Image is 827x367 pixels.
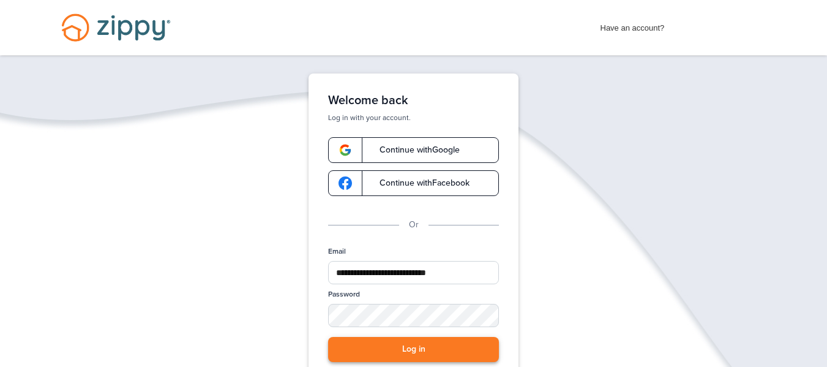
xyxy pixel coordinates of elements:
span: Continue with Google [367,146,460,154]
h1: Welcome back [328,93,499,108]
button: Log in [328,337,499,362]
input: Password [328,304,499,327]
input: Email [328,261,499,284]
p: Log in with your account. [328,113,499,123]
img: google-logo [339,143,352,157]
p: Or [409,218,419,232]
label: Password [328,289,360,300]
a: google-logoContinue withGoogle [328,137,499,163]
a: google-logoContinue withFacebook [328,170,499,196]
span: Continue with Facebook [367,179,470,187]
span: Have an account? [601,15,665,35]
img: google-logo [339,176,352,190]
label: Email [328,246,346,257]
